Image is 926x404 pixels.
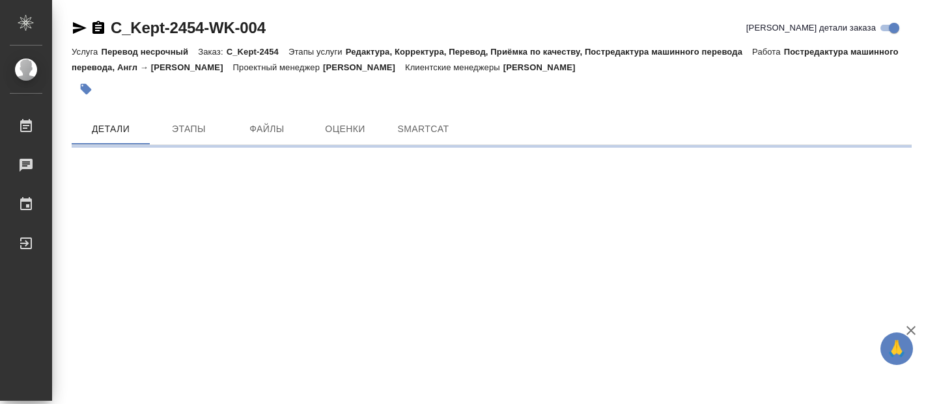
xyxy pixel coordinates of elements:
[236,121,298,137] span: Файлы
[111,19,266,36] a: C_Kept-2454-WK-004
[288,47,346,57] p: Этапы услуги
[79,121,142,137] span: Детали
[503,62,585,72] p: [PERSON_NAME]
[72,75,100,103] button: Добавить тэг
[746,21,876,34] span: [PERSON_NAME] детали заказа
[227,47,288,57] p: C_Kept-2454
[198,47,226,57] p: Заказ:
[752,47,784,57] p: Работа
[72,47,101,57] p: Услуга
[346,47,752,57] p: Редактура, Корректура, Перевод, Приёмка по качеству, Постредактура машинного перевода
[158,121,220,137] span: Этапы
[72,20,87,36] button: Скопировать ссылку для ЯМессенджера
[405,62,503,72] p: Клиентские менеджеры
[323,62,405,72] p: [PERSON_NAME]
[886,335,908,362] span: 🙏
[392,121,455,137] span: SmartCat
[101,47,198,57] p: Перевод несрочный
[91,20,106,36] button: Скопировать ссылку
[314,121,376,137] span: Оценки
[233,62,323,72] p: Проектный менеджер
[880,332,913,365] button: 🙏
